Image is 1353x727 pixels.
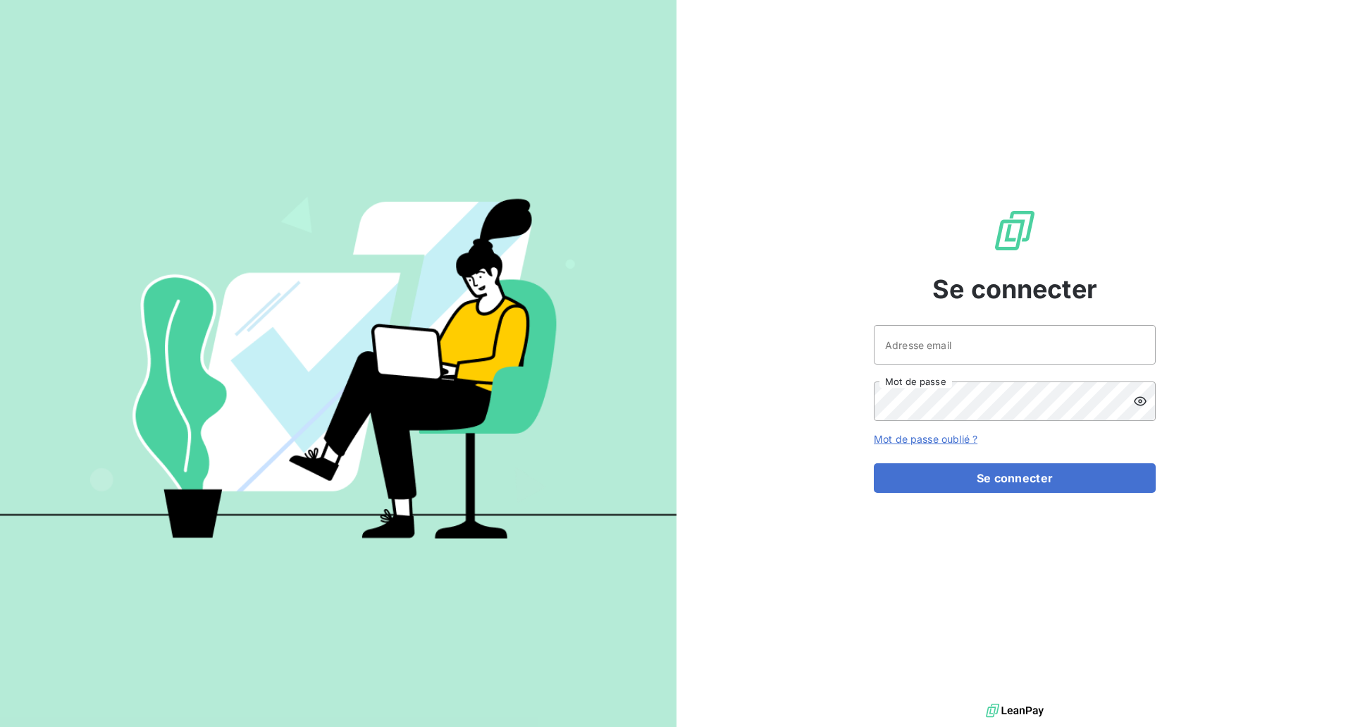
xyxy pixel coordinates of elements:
input: placeholder [874,325,1156,365]
img: logo [986,700,1044,721]
img: Logo LeanPay [992,208,1037,253]
a: Mot de passe oublié ? [874,433,977,445]
button: Se connecter [874,463,1156,493]
span: Se connecter [932,270,1097,308]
